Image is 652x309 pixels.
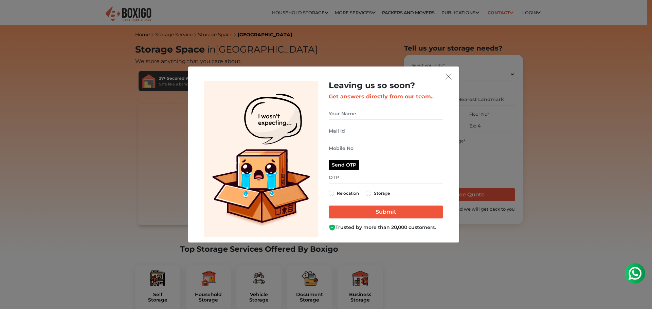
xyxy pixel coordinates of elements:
[329,206,443,218] input: Submit
[329,160,359,170] button: Send OTP
[329,93,443,100] h3: Get answers directly from our team..
[446,74,452,80] img: exit
[337,189,359,197] label: Relocation
[329,108,443,120] input: Your Name
[374,189,390,197] label: Storage
[329,125,443,137] input: Mail Id
[7,7,20,20] img: whatsapp-icon.svg
[329,224,336,231] img: Boxigo Customer Shield
[329,81,443,91] h2: Leaving us so soon?
[329,224,443,231] div: Trusted by more than 20,000 customers.
[204,81,319,237] img: Lead Welcome Image
[329,172,443,184] input: OTP
[329,142,443,154] input: Mobile No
